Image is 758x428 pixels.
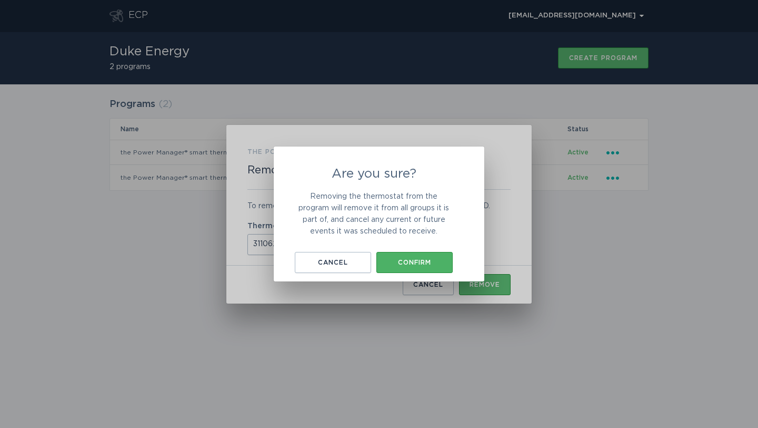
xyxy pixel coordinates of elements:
div: Are you sure? [274,147,484,281]
button: Confirm [376,252,453,273]
h2: Are you sure? [295,168,453,180]
button: Cancel [295,252,371,273]
div: Confirm [382,259,447,266]
div: Cancel [300,259,366,266]
p: Removing the thermostat from the program will remove it from all groups it is part of, and cancel... [295,191,453,237]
